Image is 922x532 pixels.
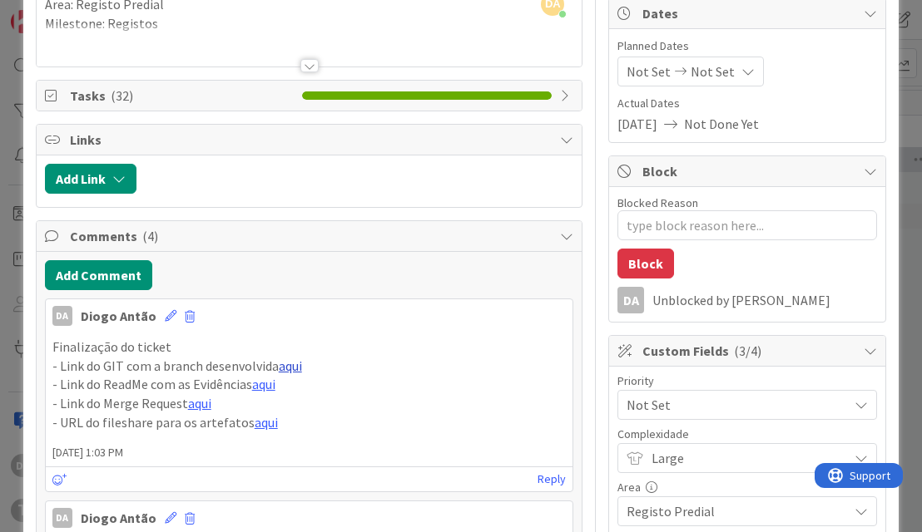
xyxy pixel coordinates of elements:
span: Comments [70,226,553,246]
button: Add Link [45,164,136,194]
span: ( 32 ) [111,87,133,104]
span: Tasks [70,86,295,106]
span: Dates [642,3,855,23]
span: Links [70,130,553,150]
div: DA [617,287,644,313]
button: Block [617,249,674,278]
span: Support [35,2,76,22]
a: Reply [538,469,566,490]
p: - URL do fileshare para os artefatos [52,413,567,432]
div: Area [617,481,877,493]
div: DA [52,508,72,528]
div: Priority [617,375,877,387]
span: Not Set [627,393,840,416]
span: ( 4 ) [142,228,158,244]
div: Diogo Antão [81,306,156,326]
a: aqui [279,357,302,374]
span: Large [652,446,840,470]
div: Diogo Antão [81,508,156,528]
div: DA [52,306,72,326]
span: Not Set [627,62,671,81]
span: Not Done Yet [684,114,759,134]
span: Registo Predial [627,500,840,523]
span: Not Set [691,62,735,81]
span: Actual Dates [617,95,877,112]
span: Custom Fields [642,341,855,361]
span: Block [642,161,855,181]
label: Blocked Reason [617,195,698,210]
p: Milestone: Registos [45,14,574,33]
div: Complexidade [617,428,877,440]
p: - Link do ReadMe com as Evidências [52,375,567,394]
a: aqui [255,414,278,431]
p: - Link do GIT com a branch desenvolvida [52,357,567,376]
button: Add Comment [45,260,152,290]
a: aqui [188,395,211,411]
span: [DATE] [617,114,657,134]
p: - Link do Merge Request [52,394,567,413]
span: ( 3/4 ) [734,342,761,359]
p: Finalização do ticket [52,337,567,357]
span: Planned Dates [617,37,877,55]
span: [DATE] 1:03 PM [46,444,573,461]
div: Unblocked by [PERSON_NAME] [652,293,877,308]
a: aqui [252,376,275,392]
